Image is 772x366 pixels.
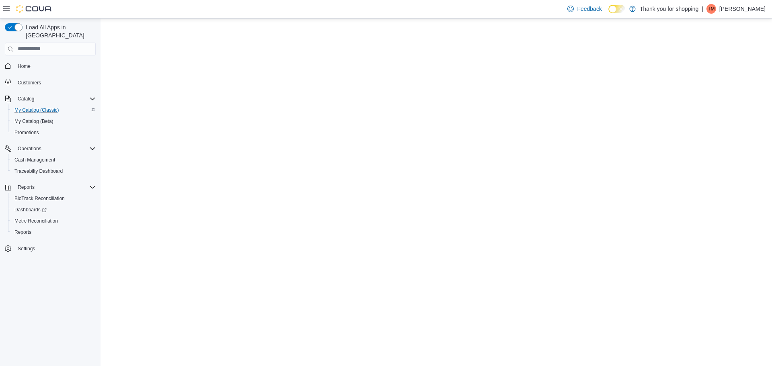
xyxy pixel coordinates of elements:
span: Customers [14,78,96,88]
div: Tia Moore [706,4,716,14]
button: Catalog [14,94,37,104]
button: Settings [2,243,99,254]
span: BioTrack Reconciliation [11,194,96,203]
a: My Catalog (Classic) [11,105,62,115]
span: Cash Management [11,155,96,165]
button: Reports [8,227,99,238]
span: Home [18,63,31,70]
span: Promotions [11,128,96,137]
a: Promotions [11,128,42,137]
span: My Catalog (Beta) [14,118,53,125]
img: Cova [16,5,52,13]
button: Traceabilty Dashboard [8,166,99,177]
span: Catalog [18,96,34,102]
a: Reports [11,227,35,237]
span: My Catalog (Beta) [11,117,96,126]
span: Cash Management [14,157,55,163]
a: Metrc Reconciliation [11,216,61,226]
button: Catalog [2,93,99,104]
a: Dashboards [11,205,50,215]
button: Metrc Reconciliation [8,215,99,227]
a: BioTrack Reconciliation [11,194,68,203]
span: Operations [18,145,41,152]
span: Reports [11,227,96,237]
span: Dashboards [14,207,47,213]
span: Dashboards [11,205,96,215]
p: [PERSON_NAME] [719,4,766,14]
span: Traceabilty Dashboard [14,168,63,174]
button: Reports [2,182,99,193]
span: Metrc Reconciliation [14,218,58,224]
a: My Catalog (Beta) [11,117,57,126]
span: Traceabilty Dashboard [11,166,96,176]
span: My Catalog (Classic) [14,107,59,113]
button: My Catalog (Beta) [8,116,99,127]
button: Cash Management [8,154,99,166]
span: Promotions [14,129,39,136]
span: Settings [18,245,35,252]
button: Home [2,60,99,72]
button: Reports [14,182,38,192]
span: Feedback [577,5,602,13]
button: Operations [2,143,99,154]
span: My Catalog (Classic) [11,105,96,115]
span: Operations [14,144,96,153]
span: Settings [14,243,96,254]
button: Promotions [8,127,99,138]
a: Feedback [564,1,605,17]
button: BioTrack Reconciliation [8,193,99,204]
span: Reports [14,229,31,235]
input: Dark Mode [608,5,625,13]
a: Customers [14,78,44,88]
span: Customers [18,80,41,86]
span: Catalog [14,94,96,104]
button: My Catalog (Classic) [8,104,99,116]
span: TM [708,4,715,14]
span: Reports [14,182,96,192]
span: BioTrack Reconciliation [14,195,65,202]
span: Load All Apps in [GEOGRAPHIC_DATA] [23,23,96,39]
a: Home [14,61,34,71]
button: Operations [14,144,45,153]
span: Reports [18,184,35,190]
a: Cash Management [11,155,58,165]
span: Metrc Reconciliation [11,216,96,226]
span: Home [14,61,96,71]
a: Traceabilty Dashboard [11,166,66,176]
a: Dashboards [8,204,99,215]
p: Thank you for shopping [640,4,698,14]
p: | [702,4,703,14]
button: Customers [2,77,99,88]
a: Settings [14,244,38,254]
nav: Complex example [5,57,96,276]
